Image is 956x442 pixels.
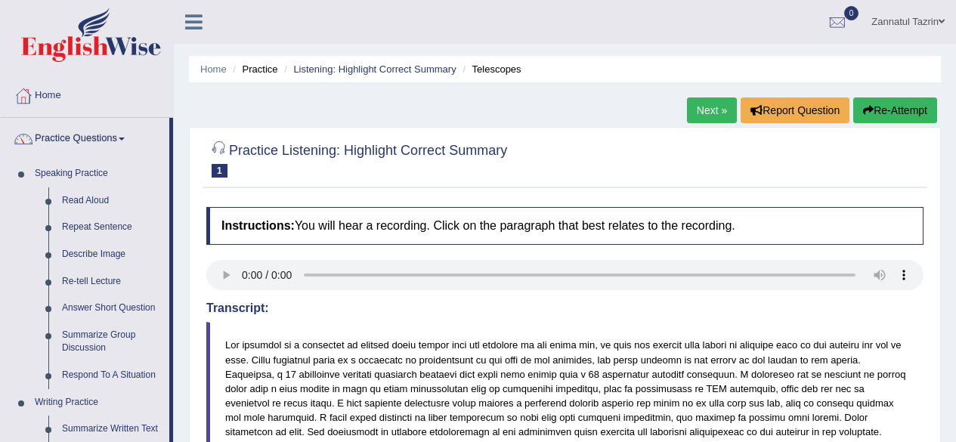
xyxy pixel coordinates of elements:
a: Describe Image [55,241,169,268]
button: Re-Attempt [853,97,937,123]
a: Speaking Practice [28,160,169,187]
h4: Transcript: [206,301,924,315]
a: Next » [687,97,737,123]
span: 1 [212,164,227,178]
li: Telescopes [459,62,521,76]
a: Answer Short Question [55,295,169,322]
a: Repeat Sentence [55,214,169,241]
a: Home [200,63,227,75]
a: Listening: Highlight Correct Summary [293,63,456,75]
a: Re-tell Lecture [55,268,169,295]
li: Practice [229,62,277,76]
a: Summarize Group Discussion [55,322,169,362]
h4: You will hear a recording. Click on the paragraph that best relates to the recording. [206,207,924,245]
a: Writing Practice [28,389,169,416]
b: Instructions: [221,219,295,232]
a: Home [1,75,173,113]
a: Practice Questions [1,118,169,156]
button: Report Question [741,97,849,123]
h2: Practice Listening: Highlight Correct Summary [206,140,507,178]
a: Respond To A Situation [55,362,169,389]
a: Read Aloud [55,187,169,215]
span: 0 [844,6,859,20]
